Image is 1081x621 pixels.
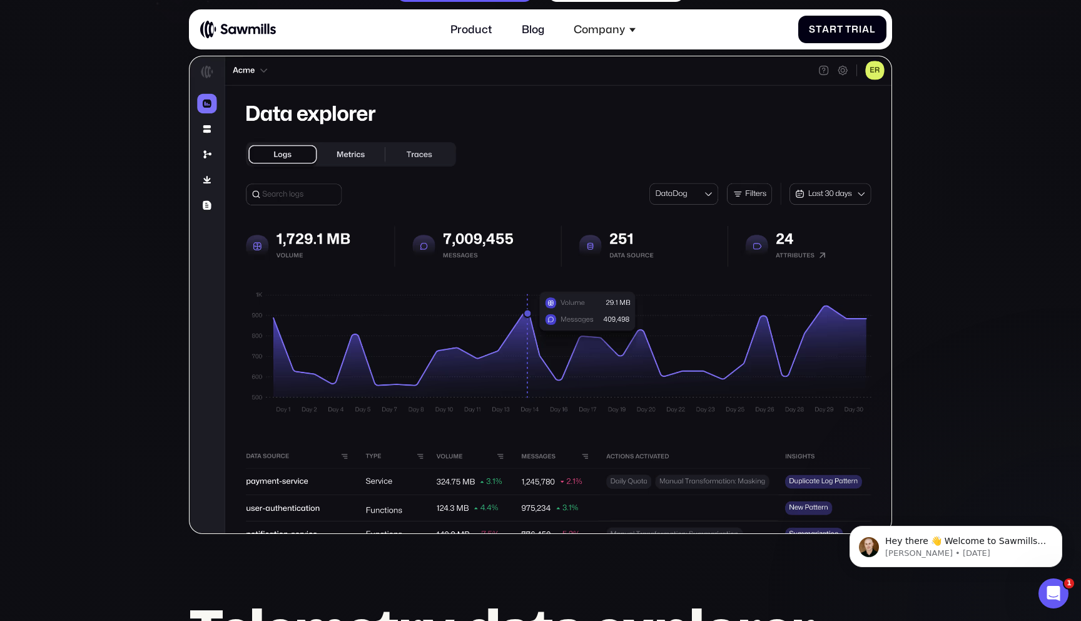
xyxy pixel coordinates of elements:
[514,15,552,44] a: Blog
[837,24,843,35] span: t
[1038,578,1068,608] iframe: Intercom live chat
[859,24,862,35] span: i
[862,24,870,35] span: a
[816,24,822,35] span: t
[830,24,837,35] span: r
[442,15,500,44] a: Product
[851,24,859,35] span: r
[1064,578,1074,588] span: 1
[870,24,876,35] span: l
[822,24,830,35] span: a
[574,23,625,36] div: Company
[831,500,1081,587] iframe: Intercom notifications message
[798,16,886,43] a: StartTrial
[566,15,644,44] div: Company
[809,24,816,35] span: S
[845,24,851,35] span: T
